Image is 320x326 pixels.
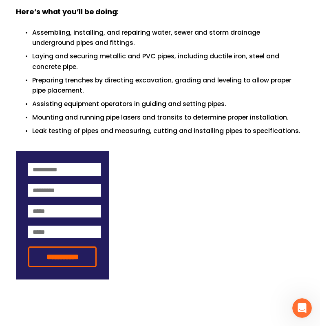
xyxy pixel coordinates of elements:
p: Preparing trenches by directing excavation, grading and leveling to allow proper pipe placement. [32,75,304,95]
p: Assisting equipment operators in guiding and setting pipes. [32,99,304,109]
p: Leak testing of pipes and measuring, cutting and installing pipes to specifications. [32,126,304,136]
p: Mounting and running pipe lasers and transits to determine proper installation. [32,112,304,122]
p: Assembling, installing, and repairing water, sewer and storm drainage underground pipes and fitti... [32,27,304,48]
iframe: Intercom live chat [292,298,312,318]
p: Laying and securing metallic and PVC pipes, including ductile iron, steel and concrete pipe. [32,51,304,71]
strong: Here’s what you’ll be doing: [16,6,119,19]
